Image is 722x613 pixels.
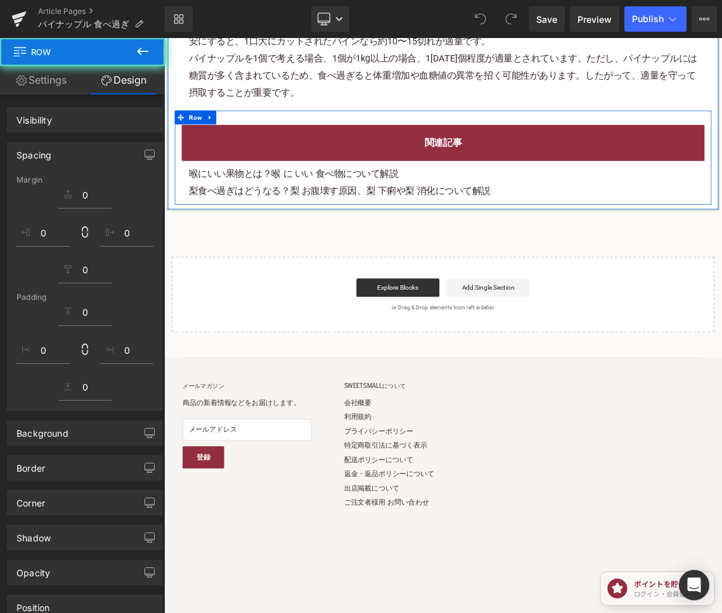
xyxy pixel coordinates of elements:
div: Padding [16,293,153,302]
input: 0 [58,374,112,401]
p: メールマガジン [25,472,203,486]
div: Background [16,421,68,439]
div: Border [16,456,45,474]
a: Article Pages [38,6,165,16]
a: 喉にいい果物とは？喉 に いい 食べ物について解説 [34,179,322,194]
span: Publish [632,14,664,24]
a: Design [82,66,165,94]
input: 0 [16,337,70,364]
p: 商品の新着情報などをお届けします。 [25,493,203,510]
div: Visibility [16,108,52,126]
a: プライバシーポリシー [247,531,393,550]
a: Add Single Section [389,330,503,356]
a: Preview [570,6,619,32]
button: 登録 [25,561,82,591]
span: Save [536,13,557,26]
button: SweetsMallについて [247,472,393,486]
a: 利用規約 [247,511,393,531]
span: パイナップル 食べ過ぎ [38,19,129,29]
button: Publish [624,6,687,32]
button: Undo [468,6,493,32]
a: Expand / Collapse [55,100,72,119]
a: New Library [165,6,193,32]
button: Redo [498,6,524,32]
input: 0 [58,257,112,283]
a: 梨食べ過ぎはどうなる？梨 お腹壊す原因、梨 下痢や梨 消化について解説 [34,202,449,217]
input: 0 [58,299,112,326]
span: Row [13,38,139,66]
div: Shadow [16,526,51,543]
div: Corner [16,491,45,508]
a: 返金・返品ポリシーについて [247,590,393,609]
input: 0 [16,220,70,247]
span: Preview [577,13,612,26]
input: 0 [100,337,153,364]
span: Row [31,100,55,119]
div: Spacing [16,143,51,160]
div: Opacity [16,560,50,578]
a: 配送ポリシーについて [247,570,393,590]
a: 会社概要 [247,491,393,511]
a: Explore Blocks [264,330,378,356]
div: Margin [16,176,153,184]
div: Open Intercom Messenger [679,570,709,600]
input: 0 [100,220,153,247]
input: 0 [58,182,112,209]
div: Position [16,595,49,613]
button: More [692,6,717,32]
a: 特定商取引法に基づく表示 [247,550,393,570]
span: SweetsMallについて [247,474,333,483]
